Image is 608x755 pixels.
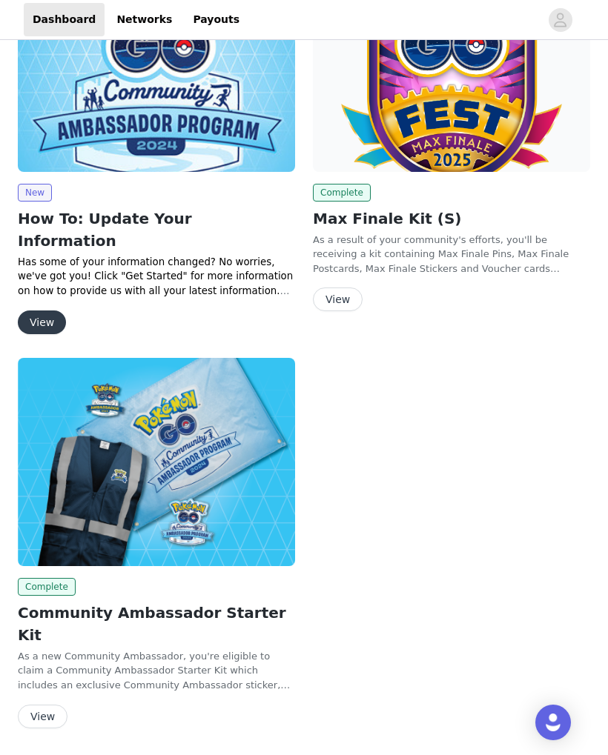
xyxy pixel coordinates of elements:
[313,287,363,311] button: View
[535,705,571,740] div: Open Intercom Messenger
[24,3,105,36] a: Dashboard
[18,317,66,328] a: View
[108,3,181,36] a: Networks
[18,256,293,297] span: Has some of your information changed? No worries, we've got you! Click "Get Started" for more inf...
[18,602,295,646] h2: Community Ambassador Starter Kit
[18,649,295,693] p: As a new Community Ambassador, you're eligible to claim a Community Ambassador Starter Kit which ...
[313,233,590,276] p: As a result of your community's efforts, you'll be receiving a kit containing Max Finale Pins, Ma...
[18,705,67,728] button: View
[313,184,371,202] span: Complete
[18,310,66,334] button: View
[313,207,590,230] h2: Max Finale Kit (S)
[313,294,363,305] a: View
[18,578,76,596] span: Complete
[18,184,52,202] span: New
[553,8,567,32] div: avatar
[18,711,67,722] a: View
[18,358,295,566] img: Pokémon GO Community Ambassador Program
[184,3,248,36] a: Payouts
[18,207,295,252] h2: How To: Update Your Information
